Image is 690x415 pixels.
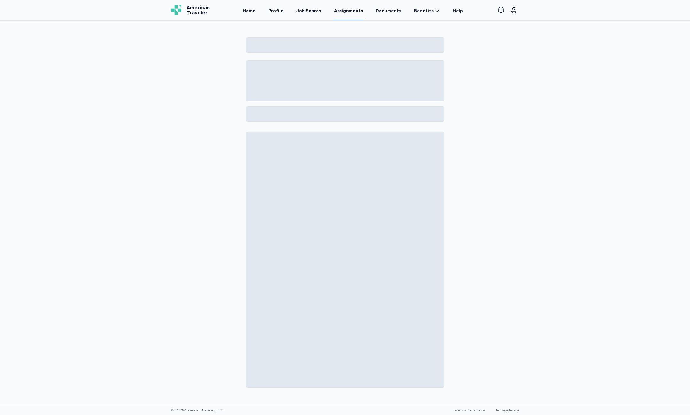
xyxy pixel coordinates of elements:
[496,408,519,412] a: Privacy Policy
[414,8,440,14] a: Benefits
[171,408,223,413] span: © 2025 American Traveler, LLC
[453,408,486,412] a: Terms & Conditions
[171,5,181,15] img: Logo
[414,8,434,14] span: Benefits
[296,8,321,14] div: Job Search
[333,1,364,20] a: Assignments
[186,5,210,15] span: American Traveler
